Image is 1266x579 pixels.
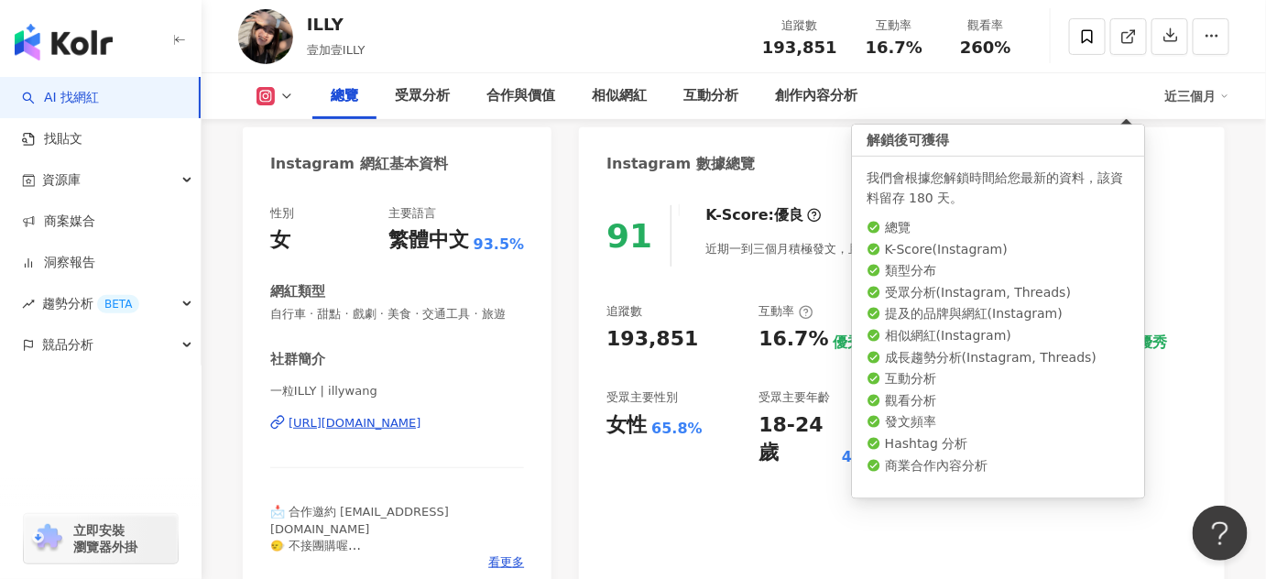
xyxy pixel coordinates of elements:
[22,298,35,311] span: rise
[834,333,863,353] div: 優秀
[774,205,803,225] div: 優良
[1064,303,1118,320] div: 漲粉率
[388,205,436,222] div: 主要語言
[978,333,1008,353] div: 優秀
[42,159,81,201] span: 資源庫
[606,411,647,440] div: 女性
[22,254,95,272] a: 洞察報告
[951,16,1020,35] div: 觀看率
[307,13,366,36] div: ILLY
[289,415,421,432] div: [URL][DOMAIN_NAME]
[270,226,290,255] div: 女
[762,38,837,57] span: 193,851
[859,16,929,35] div: 互動率
[606,389,678,406] div: 受眾主要性別
[911,325,974,354] div: 260%
[395,85,450,107] div: 受眾分析
[331,85,358,107] div: 總覽
[911,411,960,440] div: 40%
[488,554,524,571] span: 看更多
[606,303,642,320] div: 追蹤數
[270,154,448,174] div: Instagram 網紅基本資料
[270,350,325,369] div: 社群簡介
[15,24,113,60] img: logo
[307,43,366,57] span: 壹加壹ILLY
[97,295,139,313] div: BETA
[651,419,703,439] div: 65.8%
[592,85,647,107] div: 相似網紅
[22,213,95,231] a: 商案媒合
[911,303,966,320] div: 觀看率
[22,130,82,148] a: 找貼文
[759,325,828,354] div: 16.7%
[911,389,1031,406] div: 商業合作內容覆蓋比例
[968,241,1020,256] span: 查看說明
[22,89,99,107] a: searchAI 找網紅
[842,447,893,467] div: 46.2%
[606,217,652,255] div: 91
[759,389,830,406] div: 受眾主要年齡
[486,85,555,107] div: 合作與價值
[474,235,525,255] span: 93.5%
[270,306,524,322] span: 自行車 · 甜點 · 戲劇 · 美食 · 交通工具 · 旅遊
[705,205,822,225] div: K-Score :
[967,230,1020,267] button: 查看說明
[866,38,922,57] span: 16.7%
[762,16,837,35] div: 追蹤數
[238,9,293,64] img: KOL Avatar
[270,505,449,569] span: 📩 合作邀約 [EMAIL_ADDRESS][DOMAIN_NAME] 🙂‍↔️ 不接團購喔 🧚🏻‍♀️ 粗線體粒線體都超好用👍🏻
[270,415,524,432] a: [URL][DOMAIN_NAME]
[270,383,524,399] span: 一粒ILLY | illywang
[1193,506,1248,561] iframe: Help Scout Beacon - Open
[1064,325,1133,354] div: 17.4%
[683,85,738,107] div: 互動分析
[960,38,1011,57] span: 260%
[388,226,469,255] div: 繁體中文
[705,230,1020,267] div: 近期一到三個月積極發文，且漲粉率與互動率高。
[24,514,178,563] a: chrome extension立即安裝 瀏覽器外掛
[1138,333,1167,353] div: 優秀
[1165,82,1229,111] div: 近三個月
[606,325,698,354] div: 193,851
[73,522,137,555] span: 立即安裝 瀏覽器外掛
[759,303,813,320] div: 互動率
[270,205,294,222] div: 性別
[775,85,857,107] div: 創作內容分析
[606,154,755,174] div: Instagram 數據總覽
[759,411,837,468] div: 18-24 歲
[29,524,65,553] img: chrome extension
[42,324,93,366] span: 競品分析
[270,282,325,301] div: 網紅類型
[42,283,139,324] span: 趨勢分析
